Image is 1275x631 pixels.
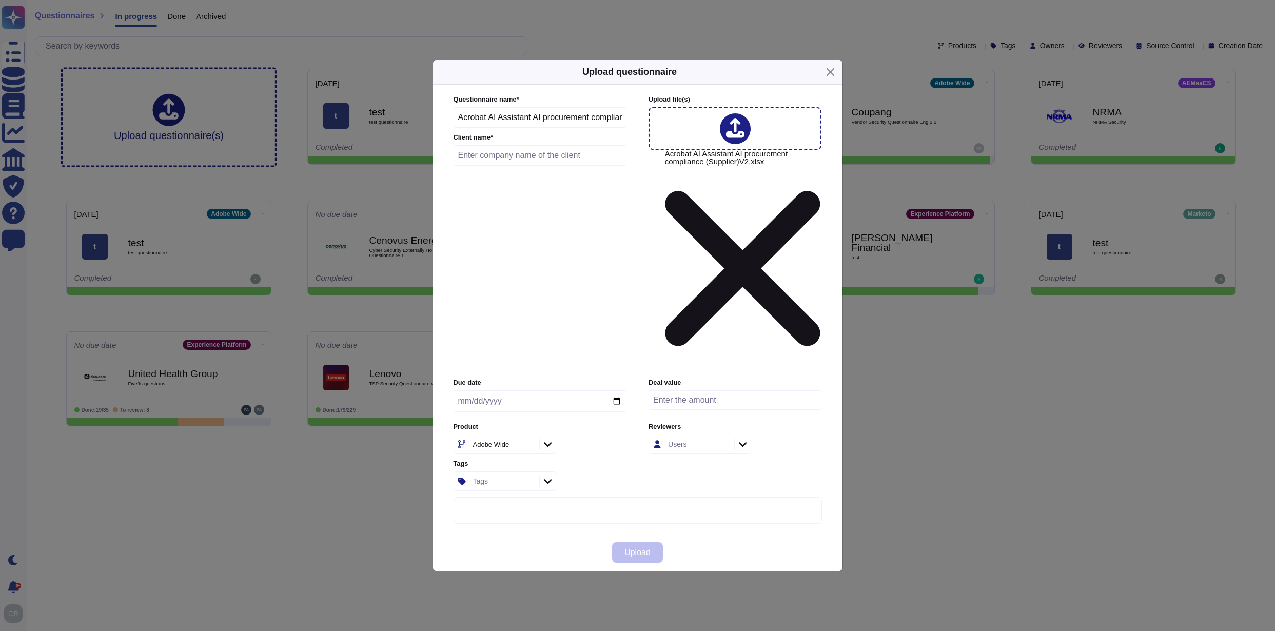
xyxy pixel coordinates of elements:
span: Acrobat AI Assistant AI procurement compliance (Supplier)V2.xlsx [665,150,820,372]
label: Questionnaire name [454,96,627,103]
input: Enter questionnaire name [454,107,627,128]
label: Product [454,424,626,430]
label: Deal value [649,380,821,386]
label: Client name [454,134,627,141]
div: Adobe Wide [473,441,509,448]
h5: Upload questionnaire [582,65,677,79]
input: Due date [454,390,626,412]
button: Upload [612,542,663,563]
span: Upload [624,548,651,557]
div: Users [668,441,687,448]
input: Enter company name of the client [454,145,627,166]
div: Tags [473,478,488,485]
button: Close [822,64,838,80]
label: Due date [454,380,626,386]
input: Enter the amount [649,390,821,410]
span: Upload file (s) [649,95,690,103]
label: Reviewers [649,424,821,430]
label: Tags [454,461,626,467]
